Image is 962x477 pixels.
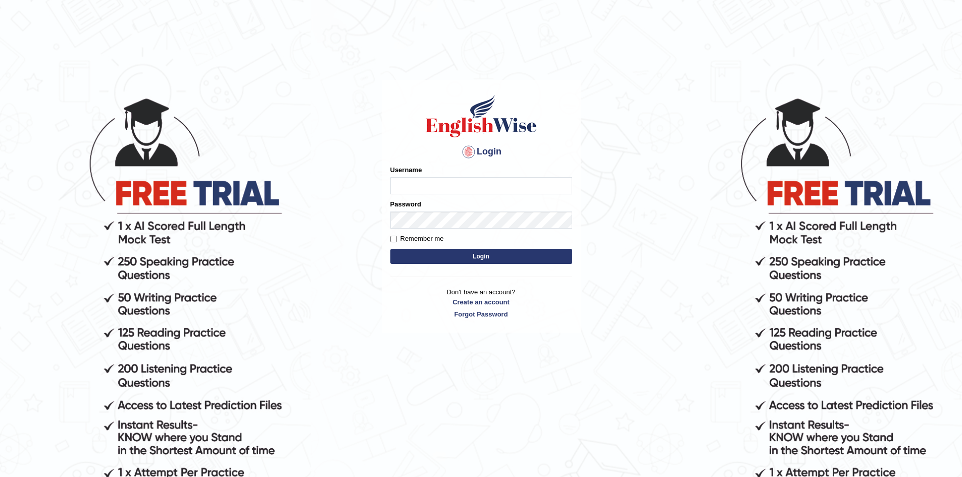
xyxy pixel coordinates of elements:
label: Remember me [390,234,444,244]
button: Login [390,249,572,264]
img: Logo of English Wise sign in for intelligent practice with AI [424,93,539,139]
label: Password [390,199,421,209]
input: Remember me [390,236,397,242]
h4: Login [390,144,572,160]
p: Don't have an account? [390,287,572,319]
a: Create an account [390,297,572,307]
label: Username [390,165,422,175]
a: Forgot Password [390,309,572,319]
